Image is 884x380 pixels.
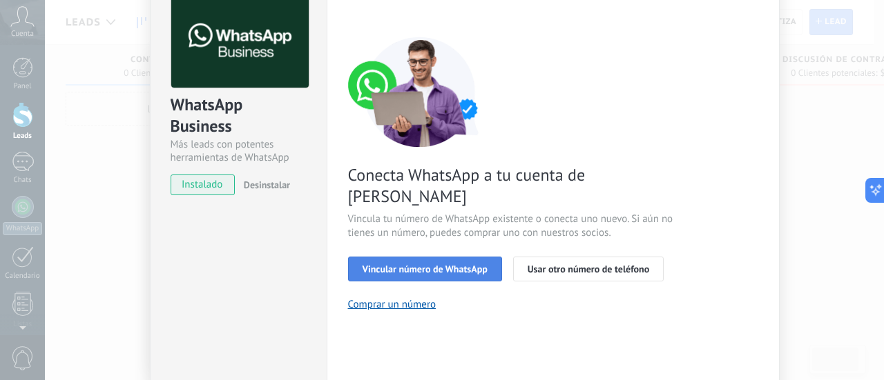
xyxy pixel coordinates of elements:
div: WhatsApp Business [171,94,307,138]
button: Vincular número de WhatsApp [348,257,502,281]
span: Usar otro número de teléfono [528,264,649,274]
span: Vincular número de WhatsApp [363,264,488,274]
span: Conecta WhatsApp a tu cuenta de [PERSON_NAME] [348,164,677,207]
button: Desinstalar [238,174,290,195]
div: Más leads con potentes herramientas de WhatsApp [171,138,307,164]
span: Desinstalar [244,179,290,191]
img: connect number [348,37,493,147]
span: Vincula tu número de WhatsApp existente o conecta uno nuevo. Si aún no tienes un número, puedes c... [348,212,677,240]
button: Comprar un número [348,298,436,311]
button: Usar otro número de teléfono [513,257,664,281]
span: instalado [171,174,234,195]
